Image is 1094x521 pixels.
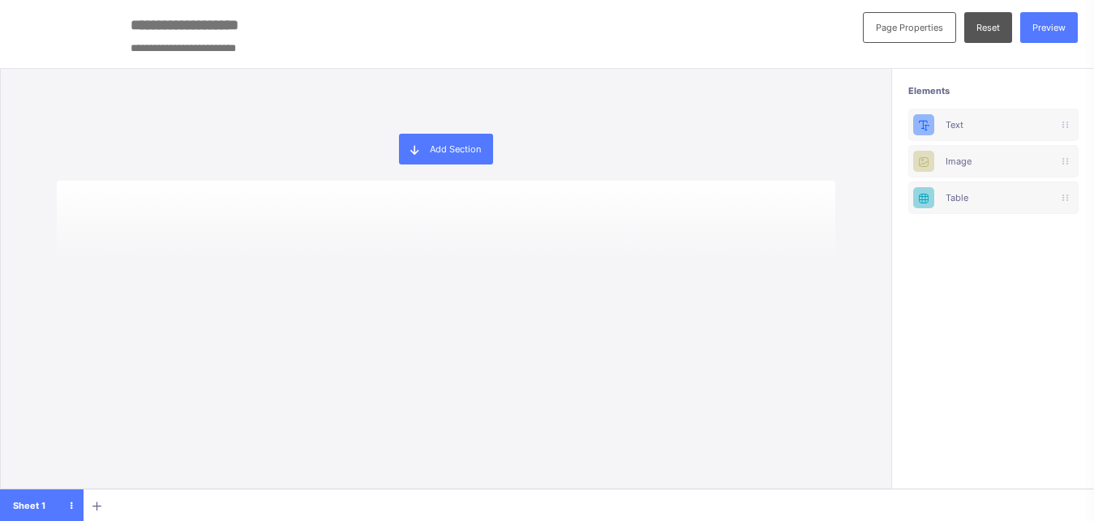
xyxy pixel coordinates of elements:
span: Preview [1032,22,1066,33]
div: Image [946,156,1041,167]
div: Table [908,181,1079,214]
span: Elements [908,85,1079,96]
div: Text [946,119,1041,130]
span: Page Properties [876,22,943,33]
div: Text [908,109,1079,141]
span: Reset [976,22,1000,33]
div: Table [946,192,1041,203]
div: Image [908,145,1079,177]
span: Add Section [430,143,481,155]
